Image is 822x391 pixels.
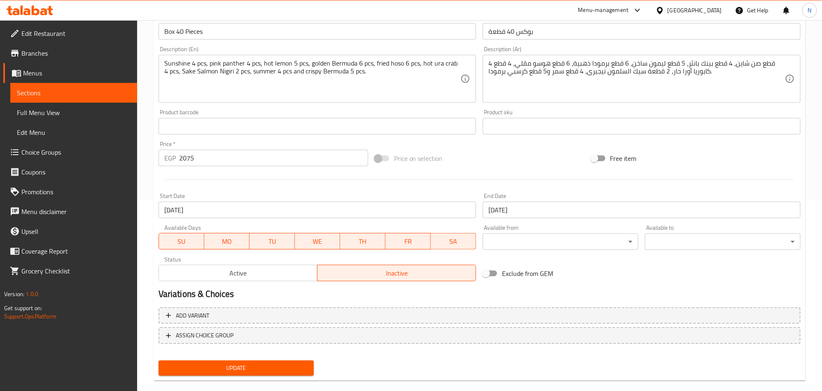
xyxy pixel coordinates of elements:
[3,202,137,221] a: Menu disclaimer
[17,127,131,137] span: Edit Menu
[488,59,785,99] textarea: 4 قطع صن شاين، 4 قطع بينك بانثر، 5 قطع ليمون ساخن، 6 قطع برمودا ذهبية، 6 قطع هوسو مقلي، 4 قطع كاب...
[26,289,38,299] span: 1.0.0
[176,311,209,321] span: Add variant
[483,118,801,134] input: Please enter product sku
[176,330,234,341] span: ASSIGN CHOICE GROUP
[298,236,337,247] span: WE
[343,236,382,247] span: TH
[159,327,801,344] button: ASSIGN CHOICE GROUP
[610,153,637,163] span: Free item
[3,261,137,281] a: Grocery Checklist
[3,142,137,162] a: Choice Groups
[23,68,131,78] span: Menus
[3,24,137,43] a: Edit Restaurant
[3,182,137,202] a: Promotions
[162,267,314,279] span: Active
[3,63,137,83] a: Menus
[159,265,318,281] button: Active
[321,267,473,279] span: Inactive
[3,221,137,241] a: Upsell
[483,233,638,250] div: ​
[159,118,476,134] input: Please enter product barcode
[578,5,629,15] div: Menu-management
[394,153,443,163] span: Price on selection
[159,288,801,300] h2: Variations & Choices
[317,265,476,281] button: Inactive
[10,122,137,142] a: Edit Menu
[483,23,801,40] input: Enter name Ar
[162,236,201,247] span: SU
[434,236,473,247] span: SA
[250,233,295,250] button: TU
[253,236,292,247] span: TU
[808,6,811,15] span: N
[4,311,56,322] a: Support.OpsPlatform
[164,153,176,163] p: EGP
[3,241,137,261] a: Coverage Report
[3,43,137,63] a: Branches
[502,269,553,278] span: Exclude from GEM
[179,150,368,166] input: Please enter price
[385,233,431,250] button: FR
[159,360,314,376] button: Update
[159,307,801,324] button: Add variant
[21,28,131,38] span: Edit Restaurant
[165,363,308,373] span: Update
[645,233,801,250] div: ​
[10,83,137,103] a: Sections
[4,303,42,313] span: Get support on:
[431,233,476,250] button: SA
[10,103,137,122] a: Full Menu View
[204,233,250,250] button: MO
[17,108,131,118] span: Full Menu View
[159,233,204,250] button: SU
[208,236,246,247] span: MO
[21,207,131,217] span: Menu disclaimer
[668,6,722,15] div: [GEOGRAPHIC_DATA]
[21,147,131,157] span: Choice Groups
[295,233,340,250] button: WE
[3,162,137,182] a: Coupons
[21,226,131,236] span: Upsell
[21,246,131,256] span: Coverage Report
[340,233,385,250] button: TH
[17,88,131,98] span: Sections
[21,266,131,276] span: Grocery Checklist
[4,289,24,299] span: Version:
[159,23,476,40] input: Enter name En
[21,187,131,197] span: Promotions
[21,48,131,58] span: Branches
[389,236,427,247] span: FR
[21,167,131,177] span: Coupons
[164,59,461,99] textarea: Sunshine 4 pcs, pink panther 4 pcs, hot lemon 5 pcs, golden Bermuda 6 pcs, fried hoso 6 pcs, hot ...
